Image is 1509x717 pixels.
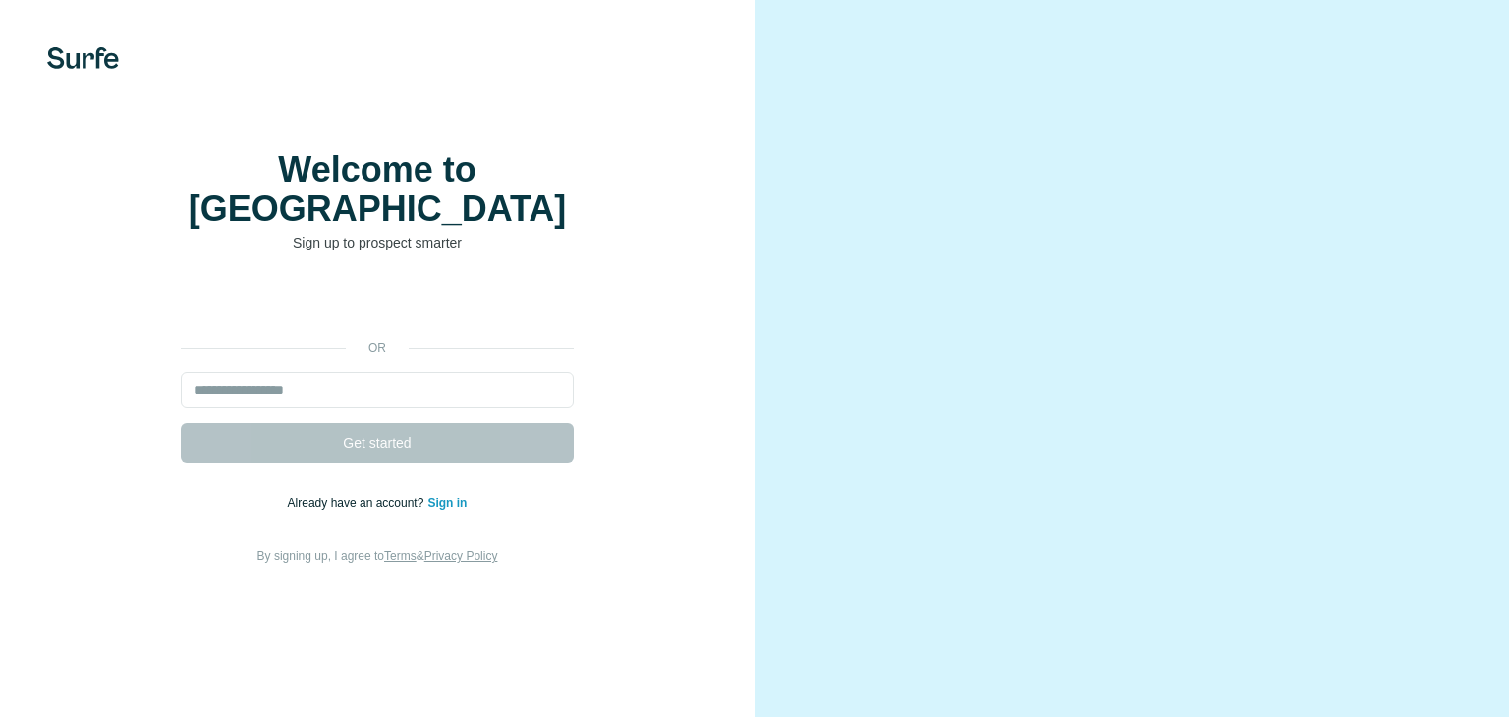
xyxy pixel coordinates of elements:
[424,549,498,563] a: Privacy Policy
[288,496,428,510] span: Already have an account?
[346,339,409,357] p: or
[47,47,119,69] img: Surfe's logo
[257,549,498,563] span: By signing up, I agree to &
[181,150,574,229] h1: Welcome to [GEOGRAPHIC_DATA]
[427,496,467,510] a: Sign in
[384,549,417,563] a: Terms
[181,233,574,252] p: Sign up to prospect smarter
